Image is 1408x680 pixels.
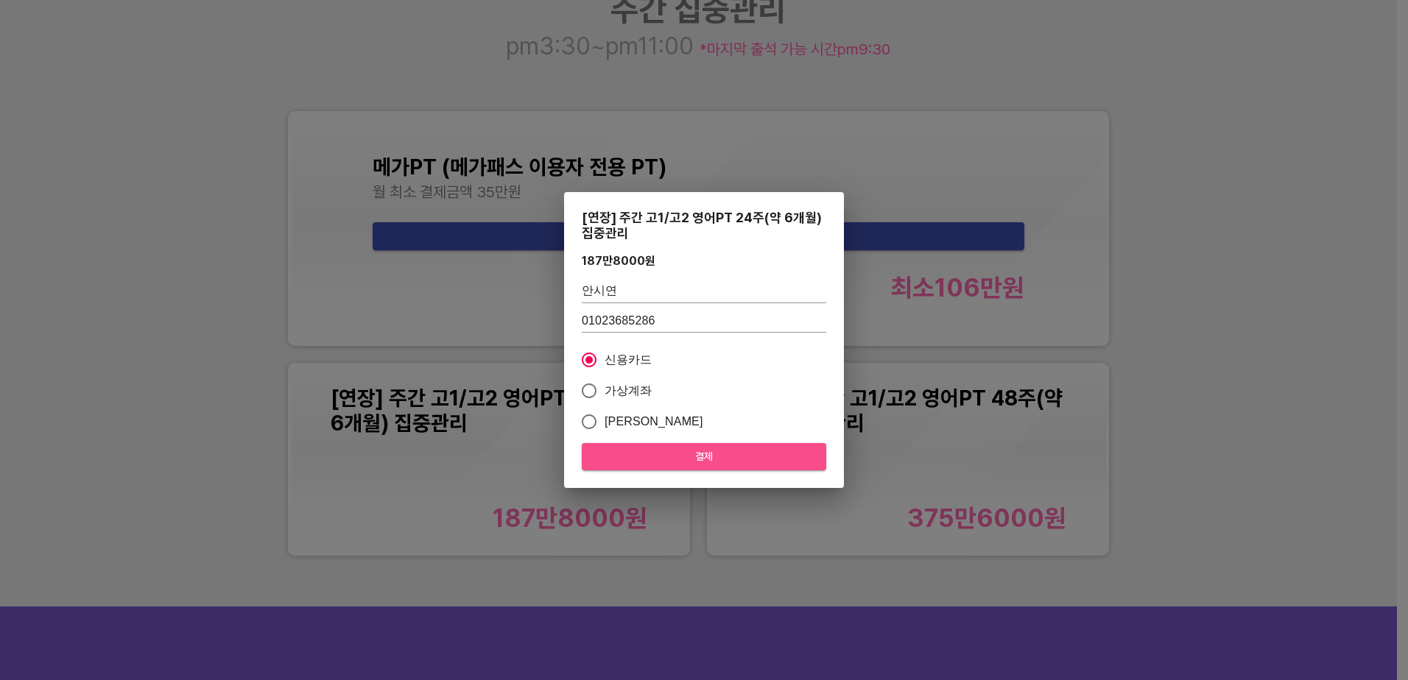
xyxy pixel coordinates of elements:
[582,280,826,303] input: 학생 이름
[582,210,826,241] div: [연장] 주간 고1/고2 영어PT 24주(약 6개월) 집중관리
[594,447,814,466] span: 결제
[582,254,655,268] div: 187만8000 원
[582,309,826,333] input: 학생 연락처
[605,351,652,369] span: 신용카드
[605,382,652,400] span: 가상계좌
[582,443,826,470] button: 결제
[605,413,703,431] span: [PERSON_NAME]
